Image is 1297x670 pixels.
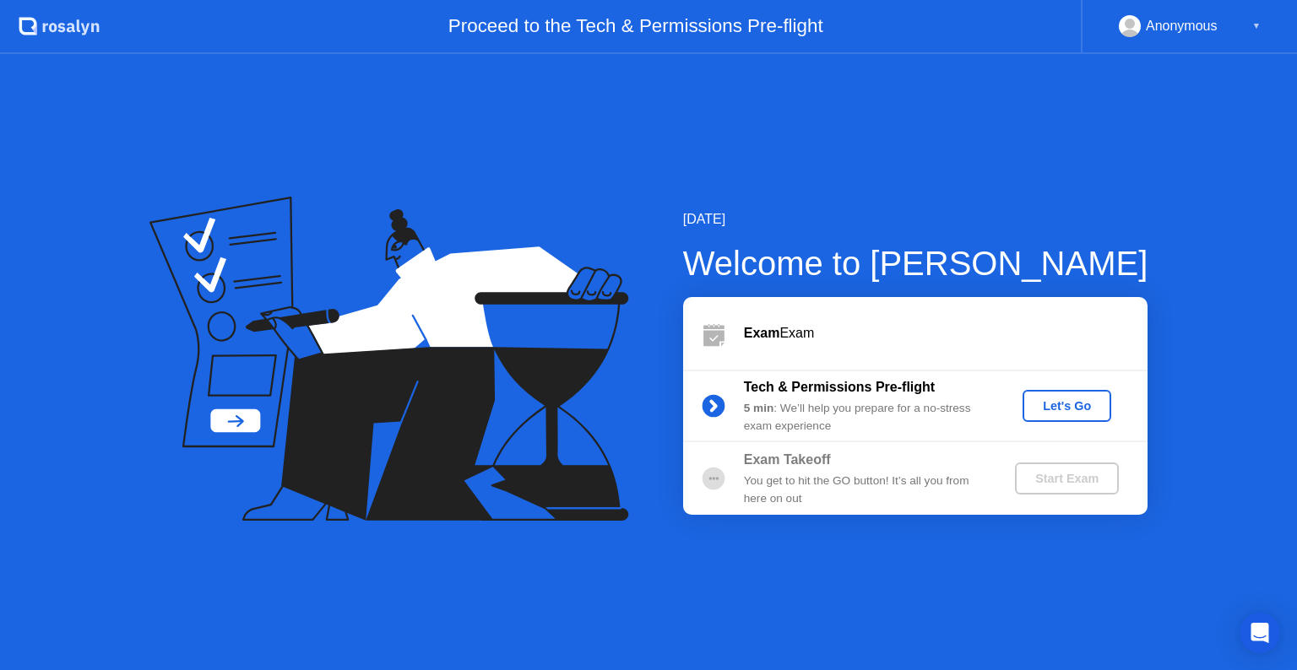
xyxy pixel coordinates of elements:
[1146,15,1218,37] div: Anonymous
[744,402,774,414] b: 5 min
[1023,390,1111,422] button: Let's Go
[1252,15,1261,37] div: ▼
[1240,613,1280,653] div: Open Intercom Messenger
[744,473,987,507] div: You get to hit the GO button! It’s all you from here on out
[744,400,987,435] div: : We’ll help you prepare for a no-stress exam experience
[744,380,935,394] b: Tech & Permissions Pre-flight
[744,326,780,340] b: Exam
[683,238,1148,289] div: Welcome to [PERSON_NAME]
[683,209,1148,230] div: [DATE]
[1015,462,1119,494] button: Start Exam
[744,323,1148,343] div: Exam
[1022,472,1112,485] div: Start Exam
[1029,399,1104,413] div: Let's Go
[744,452,831,467] b: Exam Takeoff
